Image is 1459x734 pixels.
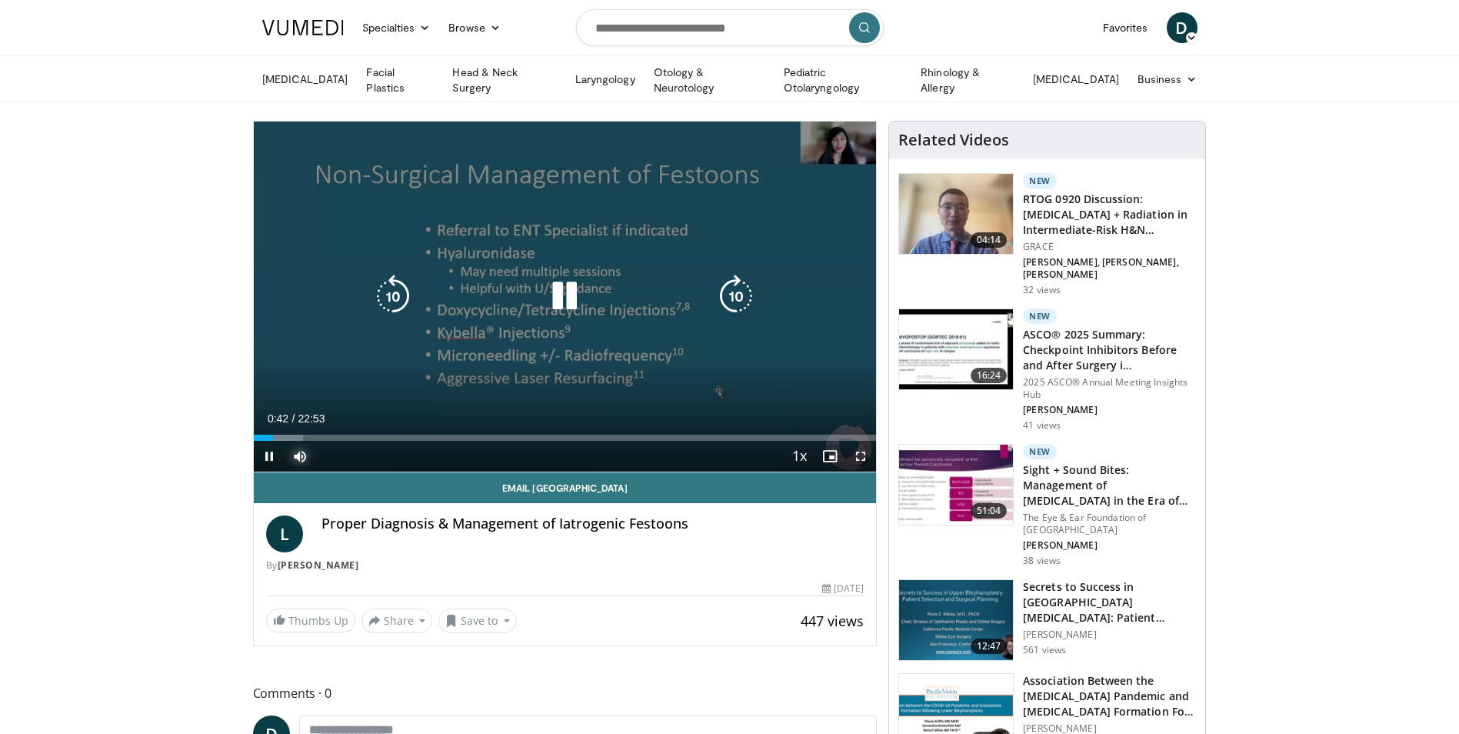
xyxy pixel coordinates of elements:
[801,612,864,630] span: 447 views
[822,582,864,596] div: [DATE]
[971,639,1008,654] span: 12:47
[1128,64,1207,95] a: Business
[1094,12,1158,43] a: Favorites
[254,122,877,472] video-js: Video Player
[361,609,433,633] button: Share
[576,9,884,46] input: Search topics, interventions
[814,441,845,472] button: Enable picture-in-picture mode
[845,441,876,472] button: Fullscreen
[1023,579,1196,626] h3: Secrets to Success in [GEOGRAPHIC_DATA][MEDICAL_DATA]: Patient Selection and Su…
[898,173,1196,296] a: 04:14 New RTOG 0920 Discussion: [MEDICAL_DATA] + Radiation in Intermediate-Risk H&N… GRACE [PERSO...
[439,12,510,43] a: Browse
[321,515,864,532] h4: Proper Diagnosis & Management of Iatrogenic Festoons
[1023,539,1196,552] p: [PERSON_NAME]
[1023,644,1066,656] p: 561 views
[357,65,443,95] a: Facial Plastics
[438,609,517,633] button: Save to
[285,441,315,472] button: Mute
[784,441,814,472] button: Playback Rate
[899,174,1013,254] img: 006fd91f-89fb-445a-a939-ffe898e241ab.150x105_q85_crop-smart_upscale.jpg
[254,441,285,472] button: Pause
[1167,12,1198,43] a: D
[899,445,1013,525] img: 8bea4cff-b600-4be7-82a7-01e969b6860e.150x105_q85_crop-smart_upscale.jpg
[1023,256,1196,281] p: [PERSON_NAME], [PERSON_NAME], [PERSON_NAME]
[1023,512,1196,536] p: The Eye & Ear Foundation of [GEOGRAPHIC_DATA]
[898,309,1196,432] a: 16:24 New ASCO® 2025 Summary: Checkpoint Inhibitors Before and After Surgery i… 2025 ASCO® Annual...
[898,444,1196,567] a: 51:04 New Sight + Sound Bites: Management of [MEDICAL_DATA] in the Era of Targ… The Eye & Ear Fou...
[1023,444,1057,459] p: New
[1023,327,1196,373] h3: ASCO® 2025 Summary: Checkpoint Inhibitors Before and After Surgery i…
[262,20,344,35] img: VuMedi Logo
[898,131,1009,149] h4: Related Videos
[911,65,1024,95] a: Rhinology & Allergy
[254,472,877,503] a: Email [GEOGRAPHIC_DATA]
[971,368,1008,383] span: 16:24
[774,65,911,95] a: Pediatric Otolaryngology
[268,412,288,425] span: 0:42
[266,559,864,572] div: By
[266,515,303,552] a: L
[1023,673,1196,719] h3: Association Between the [MEDICAL_DATA] Pandemic and [MEDICAL_DATA] Formation Fo…
[298,412,325,425] span: 22:53
[645,65,774,95] a: Otology & Neurotology
[971,232,1008,248] span: 04:14
[899,309,1013,389] img: a81f5811-1ccf-4ee7-8ec2-23477a0c750b.150x105_q85_crop-smart_upscale.jpg
[971,503,1008,519] span: 51:04
[292,412,295,425] span: /
[353,12,440,43] a: Specialties
[1023,555,1061,567] p: 38 views
[1023,192,1196,238] h3: RTOG 0920 Discussion: [MEDICAL_DATA] + Radiation in Intermediate-Risk H&N…
[254,435,877,441] div: Progress Bar
[1023,419,1061,432] p: 41 views
[1023,241,1196,253] p: GRACE
[1023,629,1196,641] p: [PERSON_NAME]
[1023,284,1061,296] p: 32 views
[566,64,645,95] a: Laryngology
[898,579,1196,661] a: 12:47 Secrets to Success in [GEOGRAPHIC_DATA][MEDICAL_DATA]: Patient Selection and Su… [PERSON_NA...
[443,65,565,95] a: Head & Neck Surgery
[899,580,1013,660] img: 432a861a-bd9d-4885-bda1-585710caca22.png.150x105_q85_crop-smart_upscale.png
[1023,173,1057,189] p: New
[253,64,358,95] a: [MEDICAL_DATA]
[253,683,878,703] span: Comments 0
[1023,462,1196,509] h3: Sight + Sound Bites: Management of [MEDICAL_DATA] in the Era of Targ…
[1024,64,1128,95] a: [MEDICAL_DATA]
[278,559,359,572] a: [PERSON_NAME]
[1023,404,1196,416] p: [PERSON_NAME]
[1023,376,1196,401] p: 2025 ASCO® Annual Meeting Insights Hub
[266,609,355,632] a: Thumbs Up
[1023,309,1057,324] p: New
